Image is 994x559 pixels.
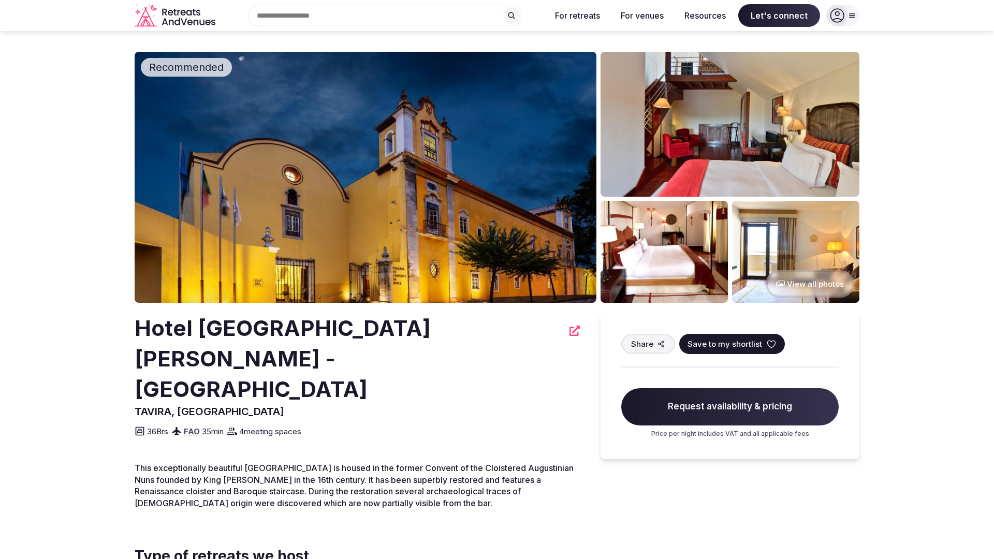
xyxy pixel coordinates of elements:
[601,52,859,197] img: Venue gallery photo
[601,201,728,303] img: Venue gallery photo
[612,4,672,27] button: For venues
[679,334,785,354] button: Save to my shortlist
[135,405,284,418] span: TAVIRA, [GEOGRAPHIC_DATA]
[135,4,217,27] svg: Retreats and Venues company logo
[621,388,839,425] span: Request availability & pricing
[184,426,200,436] a: FAO
[135,4,217,27] a: Visit the homepage
[202,426,224,437] span: 35 min
[135,463,574,508] span: This exceptionally beautiful [GEOGRAPHIC_DATA] is housed in the former Convent of the Cloistered ...
[631,339,653,349] span: Share
[621,334,675,354] button: Share
[239,426,301,437] span: 4 meeting spaces
[135,313,563,404] h2: Hotel [GEOGRAPHIC_DATA][PERSON_NAME] - [GEOGRAPHIC_DATA]
[141,58,232,77] div: Recommended
[145,60,228,75] span: Recommended
[547,4,608,27] button: For retreats
[676,4,734,27] button: Resources
[766,270,854,298] button: View all photos
[732,201,859,303] img: Venue gallery photo
[147,426,168,437] span: 36 Brs
[738,4,820,27] span: Let's connect
[135,52,596,303] img: Venue cover photo
[688,339,762,349] span: Save to my shortlist
[621,430,839,438] p: Price per night includes VAT and all applicable fees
